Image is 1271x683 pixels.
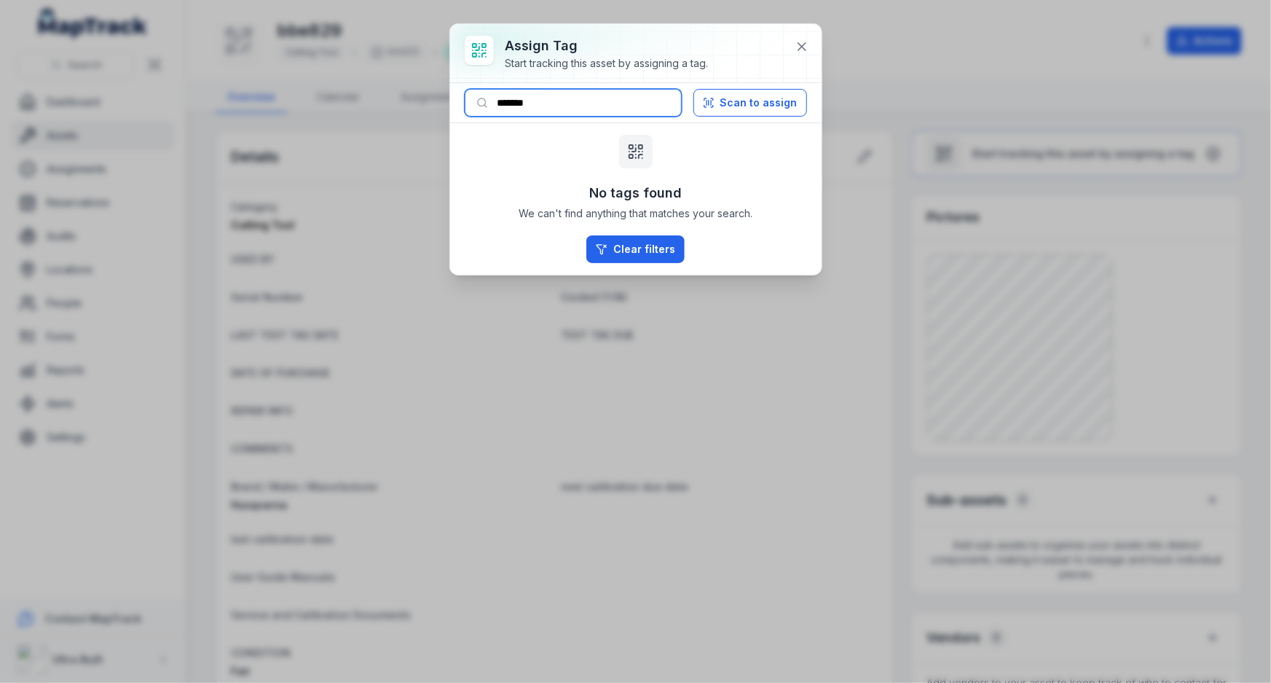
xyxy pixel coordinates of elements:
h3: Assign tag [505,36,709,56]
button: Scan to assign [693,89,807,117]
button: Clear filters [586,235,685,263]
div: Start tracking this asset by assigning a tag. [505,56,709,71]
span: We can't find anything that matches your search. [519,206,752,221]
h3: No tags found [589,183,682,203]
